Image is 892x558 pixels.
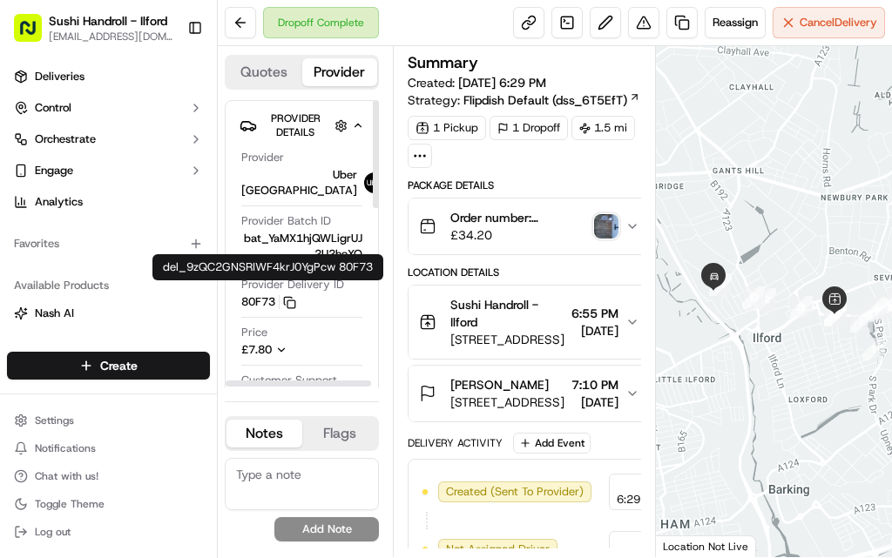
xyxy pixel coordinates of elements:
span: Control [35,100,71,116]
button: Sushi Handroll - Ilford[STREET_ADDRESS]6:55 PM[DATE] [409,286,650,359]
button: Toggle Theme [7,492,210,516]
div: Past conversations [17,226,117,240]
img: 1736555255976-a54dd68f-1ca7-489b-9aae-adbdc363a1c4 [17,166,49,198]
button: Settings [7,408,210,433]
img: uber-new-logo.jpeg [364,172,385,193]
div: 14 [702,266,739,303]
div: 1 [855,331,892,367]
div: Favorites [7,230,210,258]
img: 1736555255976-a54dd68f-1ca7-489b-9aae-adbdc363a1c4 [35,271,49,285]
span: Order number: 167050843 for [PERSON_NAME] [450,209,587,226]
span: 7:10 PM [571,376,618,393]
div: 12 [747,281,783,318]
div: Location Not Live [656,535,756,557]
button: Reassign [705,7,766,38]
span: Engage [35,163,73,178]
span: Pylon [173,385,211,398]
span: £34.20 [450,226,587,244]
a: 📗Knowledge Base [10,335,140,366]
span: Create [100,357,138,374]
button: Sushi Handroll - Ilford[EMAIL_ADDRESS][DOMAIN_NAME] [7,7,180,49]
span: Provider Batch ID [241,213,331,229]
span: [DATE] [571,322,618,340]
button: Engage [7,157,210,185]
span: Analytics [35,194,83,210]
a: Flipdish Default (dss_6T5EfT) [463,91,640,109]
img: photo_proof_of_delivery image [594,214,618,239]
button: Provider Details [240,108,364,143]
div: 10 [817,297,854,333]
button: £7.80 [241,342,395,358]
span: £7.80 [241,342,272,357]
button: Notifications [7,436,210,461]
div: 2 [843,303,880,340]
span: Log out [35,525,71,539]
a: Deliveries [7,63,210,91]
span: • [145,270,151,284]
button: Flags [302,420,378,447]
span: Knowledge Base [35,342,133,360]
div: 📗 [17,344,31,358]
span: Fleet [35,337,60,353]
button: Notes [226,420,302,447]
button: CancelDelivery [773,7,885,38]
span: Provider [241,150,284,165]
span: [DATE] [571,393,618,411]
span: Uber [GEOGRAPHIC_DATA] [241,167,357,198]
div: 1 Dropoff [490,116,568,140]
button: Control [7,94,210,122]
input: Got a question? Start typing here... [45,112,314,131]
span: Not Assigned Driver [446,541,550,557]
span: [DATE] 6:29 PM [458,75,546,91]
div: Strategy: [408,91,640,109]
a: Powered byPylon [123,384,211,398]
button: Create [7,352,210,380]
span: Notifications [35,441,96,455]
span: Price [241,325,267,340]
span: Chat with us! [35,469,98,483]
span: API Documentation [165,342,280,360]
span: Orchestrate [35,131,96,147]
div: Location Details [408,266,651,279]
span: Nash AI [35,306,74,321]
span: Flipdish Default (dss_6T5EfT) [463,91,627,109]
div: Delivery Activity [408,436,503,450]
span: Sushi Handroll - Ilford [450,296,564,331]
button: Fleet [7,331,210,359]
div: We're available if you need us! [78,184,240,198]
div: Start new chat [78,166,286,184]
button: See all [270,223,317,244]
div: 11 [783,289,820,326]
button: [EMAIL_ADDRESS][DOMAIN_NAME] [49,30,173,44]
button: 80F73 [241,294,296,310]
span: [STREET_ADDRESS] [450,331,564,348]
div: Package Details [408,178,651,192]
span: [STREET_ADDRESS] [450,393,564,411]
button: Start new chat [296,171,317,192]
span: Provider Details [271,111,321,139]
span: 6:55 PM [571,305,618,322]
button: Nash AI [7,299,210,327]
span: Reassign [713,15,758,30]
img: 1755196953914-cd9d9cba-b7f7-46ee-b6f5-75ff69acacf5 [37,166,68,198]
div: del_9zQC2GNSRIWF4krJ0YgPcw 80F73 [152,254,383,280]
span: Provider Delivery ID [241,277,344,292]
button: Order number: 167050843 for [PERSON_NAME]£34.20photo_proof_of_delivery image [409,198,650,254]
button: [PERSON_NAME][STREET_ADDRESS]7:10 PM[DATE] [409,366,650,421]
span: Toggle Theme [35,497,105,511]
span: Customer Support [241,373,337,388]
span: [PERSON_NAME] [450,376,549,393]
span: 6:29 PM BST [617,492,684,508]
button: Quotes [226,58,302,86]
button: Add Event [513,433,591,454]
button: Sushi Handroll - Ilford [49,12,167,30]
div: 13 [735,279,772,316]
span: Settings [35,413,74,427]
a: Nash AI [14,306,203,321]
span: [DATE] [154,270,190,284]
div: 💻 [147,344,161,358]
img: Nash [17,17,52,52]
